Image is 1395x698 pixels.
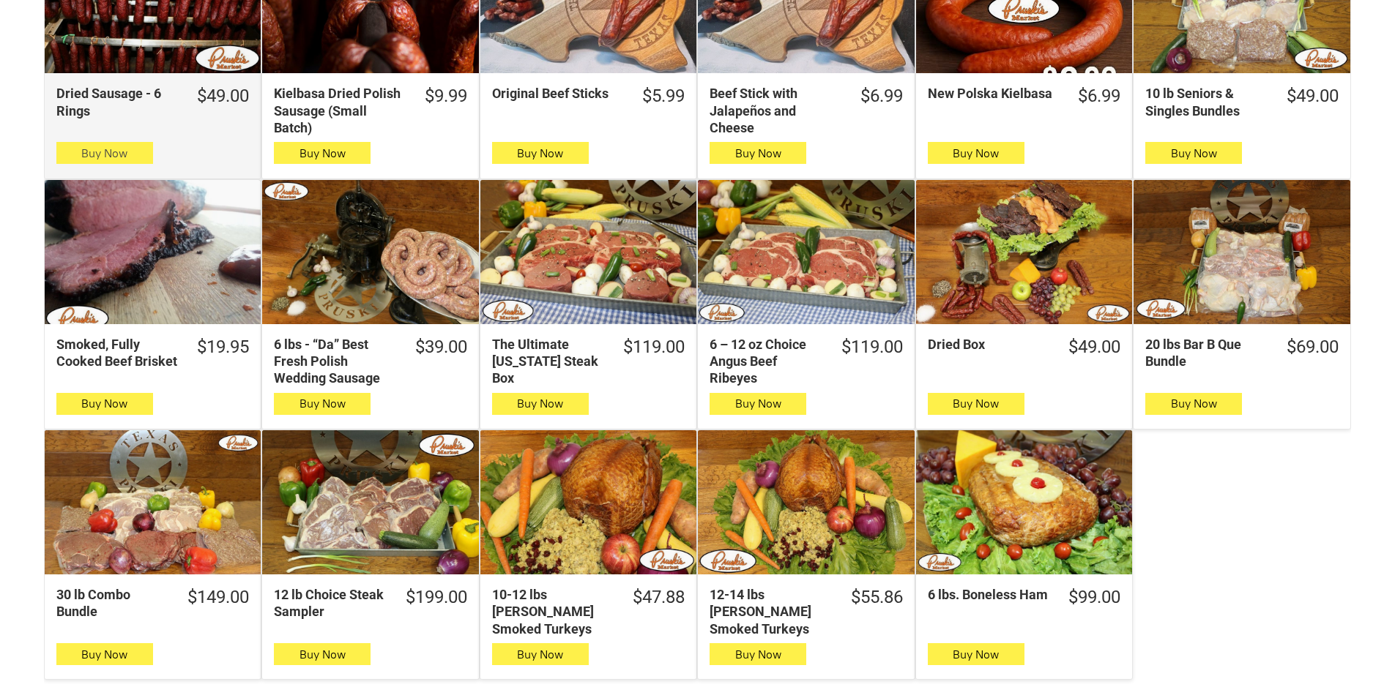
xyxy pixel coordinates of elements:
[1145,85,1267,119] div: 10 lb Seniors & Singles Bundles
[1145,336,1267,370] div: 20 lbs Bar B Que Bundle
[262,586,478,620] a: $199.0012 lb Choice Steak Sampler
[710,393,806,415] button: Buy Now
[928,142,1024,164] button: Buy Now
[274,586,386,620] div: 12 lb Choice Steak Sampler
[492,142,589,164] button: Buy Now
[480,430,696,574] a: 10-12 lbs Pruski&#39;s Smoked Turkeys
[710,643,806,665] button: Buy Now
[1134,336,1350,370] a: $69.0020 lbs Bar B Que Bundle
[274,336,395,387] div: 6 lbs - “Da” Best Fresh Polish Wedding Sausage
[916,586,1132,609] a: $99.006 lbs. Boneless Ham
[492,393,589,415] button: Buy Now
[81,397,127,410] span: Buy Now
[710,336,822,387] div: 6 – 12 oz Choice Angus Beef Ribeyes
[492,586,614,637] div: 10-12 lbs [PERSON_NAME] Smoked Turkeys
[197,85,249,108] div: $49.00
[45,430,261,574] a: 30 lb Combo Bundle
[517,397,563,410] span: Buy Now
[274,142,371,164] button: Buy Now
[1068,336,1120,359] div: $49.00
[1134,180,1350,324] a: 20 lbs Bar B Que Bundle
[851,586,903,609] div: $55.86
[633,586,685,609] div: $47.88
[492,643,589,665] button: Buy Now
[953,397,999,410] span: Buy Now
[1145,142,1242,164] button: Buy Now
[56,142,153,164] button: Buy Now
[492,336,604,387] div: The Ultimate [US_STATE] Steak Box
[45,586,261,620] a: $149.0030 lb Combo Bundle
[710,85,841,136] div: Beef Stick with Jalapeños and Cheese
[916,85,1132,108] a: $6.99New Polska Kielbasa
[928,643,1024,665] button: Buy Now
[56,336,178,370] div: Smoked, Fully Cooked Beef Brisket
[480,586,696,637] a: $47.8810-12 lbs [PERSON_NAME] Smoked Turkeys
[81,648,127,661] span: Buy Now
[928,393,1024,415] button: Buy Now
[698,336,914,387] a: $119.006 – 12 oz Choice Angus Beef Ribeyes
[274,643,371,665] button: Buy Now
[1145,393,1242,415] button: Buy Now
[841,336,903,359] div: $119.00
[1171,146,1217,160] span: Buy Now
[698,430,914,574] a: 12-14 lbs Pruski&#39;s Smoked Turkeys
[187,586,249,609] div: $149.00
[56,643,153,665] button: Buy Now
[56,393,153,415] button: Buy Now
[262,336,478,387] a: $39.006 lbs - “Da” Best Fresh Polish Wedding Sausage
[710,586,831,637] div: 12-14 lbs [PERSON_NAME] Smoked Turkeys
[300,648,346,661] span: Buy Now
[406,586,467,609] div: $199.00
[953,146,999,160] span: Buy Now
[642,85,685,108] div: $5.99
[623,336,685,359] div: $119.00
[735,397,781,410] span: Buy Now
[81,146,127,160] span: Buy Now
[1287,336,1339,359] div: $69.00
[262,85,478,136] a: $9.99Kielbasa Dried Polish Sausage (Small Batch)
[480,180,696,324] a: The Ultimate Texas Steak Box
[56,85,178,119] div: Dried Sausage - 6 Rings
[262,180,478,324] a: 6 lbs - “Da” Best Fresh Polish Wedding Sausage
[1287,85,1339,108] div: $49.00
[45,180,261,324] a: Smoked, Fully Cooked Beef Brisket
[698,586,914,637] a: $55.8612-14 lbs [PERSON_NAME] Smoked Turkeys
[928,586,1049,603] div: 6 lbs. Boneless Ham
[274,393,371,415] button: Buy Now
[480,336,696,387] a: $119.00The Ultimate [US_STATE] Steak Box
[698,85,914,136] a: $6.99Beef Stick with Jalapeños and Cheese
[415,336,467,359] div: $39.00
[517,146,563,160] span: Buy Now
[735,146,781,160] span: Buy Now
[480,85,696,108] a: $5.99Original Beef Sticks
[274,85,405,136] div: Kielbasa Dried Polish Sausage (Small Batch)
[262,430,478,574] a: 12 lb Choice Steak Sampler
[1134,85,1350,119] a: $49.0010 lb Seniors & Singles Bundles
[492,85,623,102] div: Original Beef Sticks
[860,85,903,108] div: $6.99
[916,336,1132,359] a: $49.00Dried Box
[197,336,249,359] div: $19.95
[928,336,1049,353] div: Dried Box
[953,648,999,661] span: Buy Now
[425,85,467,108] div: $9.99
[710,142,806,164] button: Buy Now
[56,586,168,620] div: 30 lb Combo Bundle
[300,397,346,410] span: Buy Now
[45,336,261,370] a: $19.95Smoked, Fully Cooked Beef Brisket
[517,648,563,661] span: Buy Now
[1078,85,1120,108] div: $6.99
[45,85,261,119] a: $49.00Dried Sausage - 6 Rings
[300,146,346,160] span: Buy Now
[916,180,1132,324] a: Dried Box
[698,180,914,324] a: 6 – 12 oz Choice Angus Beef Ribeyes
[1171,397,1217,410] span: Buy Now
[735,648,781,661] span: Buy Now
[928,85,1059,102] div: New Polska Kielbasa
[1068,586,1120,609] div: $99.00
[916,430,1132,574] a: 6 lbs. Boneless Ham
